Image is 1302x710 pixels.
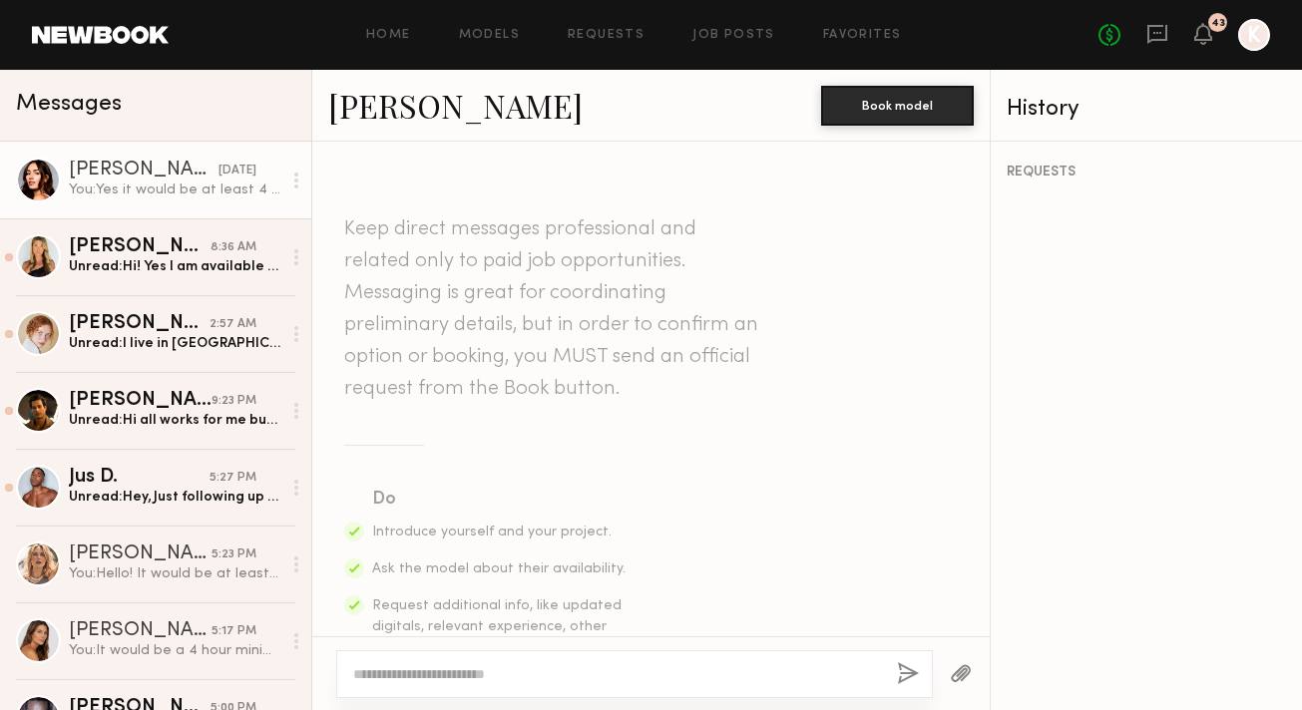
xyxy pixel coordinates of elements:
[69,180,281,199] div: You: Yes it would be at least 4 hours, please hold the date for now and we'll get back to you!
[210,315,256,334] div: 2:57 AM
[69,411,281,430] div: Unread: Hi all works for me but how long would it take? How many hours? Thanks
[372,599,622,654] span: Request additional info, like updated digitals, relevant experience, other skills, etc.
[69,237,211,257] div: [PERSON_NAME]
[212,622,256,641] div: 5:17 PM
[1211,18,1225,29] div: 43
[69,621,212,641] div: [PERSON_NAME]
[372,526,612,538] span: Introduce yourself and your project.
[821,96,974,113] a: Book model
[69,544,212,564] div: [PERSON_NAME]
[69,488,281,507] div: Unread: Hey, Just following up to make sure the photo release was received and about possible ad ...
[821,86,974,126] button: Book model
[366,29,411,42] a: Home
[69,641,281,660] div: You: It would be a 4 hour minimum
[69,314,210,334] div: [PERSON_NAME]
[372,486,628,514] div: Do
[69,161,218,180] div: [PERSON_NAME]
[1238,19,1270,51] a: K
[69,334,281,353] div: Unread: I live in [GEOGRAPHIC_DATA] so location is great for me
[344,213,763,405] header: Keep direct messages professional and related only to paid job opportunities. Messaging is great ...
[212,545,256,564] div: 5:23 PM
[1007,166,1286,179] div: REQUESTS
[210,469,256,488] div: 5:27 PM
[328,84,583,127] a: [PERSON_NAME]
[212,392,256,411] div: 9:23 PM
[568,29,645,42] a: Requests
[459,29,520,42] a: Models
[211,238,256,257] div: 8:36 AM
[372,562,626,575] span: Ask the model about their availability.
[69,564,281,583] div: You: Hello! It would be at least 4 hours
[69,391,212,411] div: [PERSON_NAME]
[1007,98,1286,121] div: History
[218,162,256,180] div: [DATE]
[69,468,210,488] div: Jus D.
[823,29,902,42] a: Favorites
[16,93,122,116] span: Messages
[692,29,775,42] a: Job Posts
[69,257,281,276] div: Unread: Hi! Yes I am available and can work as a local.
